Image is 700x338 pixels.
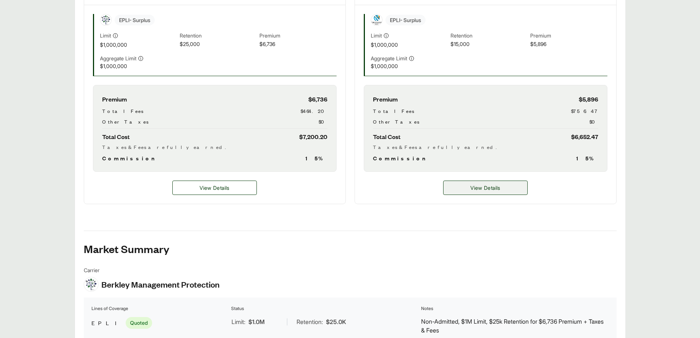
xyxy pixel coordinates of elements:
span: Retention [450,32,527,40]
span: Other Taxes [102,118,148,125]
span: $464.20 [301,107,327,115]
span: $1,000,000 [371,62,448,70]
span: View Details [200,184,229,192]
span: $0 [589,118,598,125]
span: $1,000,000 [100,41,177,49]
span: Total Fees [373,107,414,115]
span: $25,000 [180,40,256,49]
span: 15 % [305,154,327,163]
span: Total Cost [373,132,401,142]
a: Berkley MP details [172,181,257,195]
span: Aggregate Limit [100,54,136,62]
span: EPLI [91,319,123,327]
span: Premium [259,32,336,40]
span: Total Fees [102,107,143,115]
span: Other Taxes [373,118,419,125]
span: Berkley Management Protection [101,279,220,290]
span: $6,736 [259,40,336,49]
th: Notes [421,305,609,312]
span: $1.0M [248,317,265,326]
span: Limit [100,32,111,39]
span: $1,000,000 [371,41,448,49]
span: EPLI - Surplus [385,15,426,25]
p: Non-Admitted, $1M Limit, $25k Retention for $6,736 Premium + Taxes & Fees [421,317,609,335]
span: | [286,318,288,325]
button: View Details [443,181,528,195]
span: Aggregate Limit [371,54,407,62]
span: View Details [470,184,500,192]
div: Taxes & Fees are fully earned. [373,143,598,151]
span: $0 [319,118,327,125]
span: $1,000,000 [100,62,177,70]
span: $15,000 [450,40,527,49]
span: $6,736 [308,94,327,104]
button: View Details [172,181,257,195]
span: 15 % [576,154,598,163]
span: Carrier [84,266,220,274]
span: Premium [102,94,127,104]
span: $25.0K [326,317,346,326]
span: Quoted [126,317,152,329]
img: Berkley Management Protection [84,277,98,291]
span: Retention: [297,317,323,326]
span: Premium [373,94,398,104]
img: Berkley Management Protection [100,14,111,25]
span: Commission [102,154,158,163]
span: $6,652.47 [571,132,598,142]
span: Limit: [231,317,245,326]
span: Retention [180,32,256,40]
span: Limit [371,32,382,39]
span: $756.47 [571,107,598,115]
span: $5,896 [579,94,598,104]
a: Tokio Marine details [443,181,528,195]
img: Tokio Marine [371,14,382,25]
th: Lines of Coverage [91,305,229,312]
h2: Market Summary [84,243,617,255]
span: Commission [373,154,429,163]
span: $5,896 [530,40,607,49]
span: $7,200.20 [299,132,327,142]
th: Status [231,305,419,312]
div: Taxes & Fees are fully earned. [102,143,327,151]
span: Premium [530,32,607,40]
span: Total Cost [102,132,130,142]
span: EPLI - Surplus [115,15,155,25]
